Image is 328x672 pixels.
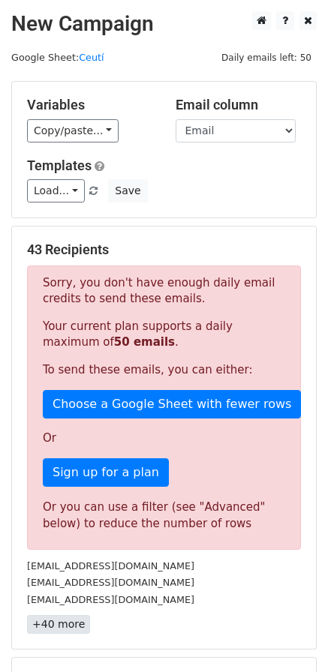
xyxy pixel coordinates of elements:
[43,390,301,418] a: Choose a Google Sheet with fewer rows
[27,157,92,173] a: Templates
[43,319,285,350] p: Your current plan supports a daily maximum of .
[43,430,285,446] p: Or
[11,11,317,37] h2: New Campaign
[43,275,285,307] p: Sorry, you don't have enough daily email credits to send these emails.
[43,499,285,532] div: Or you can use a filter (see "Advanced" below) to reduce the number of rows
[27,594,194,605] small: [EMAIL_ADDRESS][DOMAIN_NAME]
[253,600,328,672] div: Widget de chat
[216,49,317,66] span: Daily emails left: 50
[253,600,328,672] iframe: Chat Widget
[114,335,175,349] strong: 50 emails
[43,362,285,378] p: To send these emails, you can either:
[43,458,169,487] a: Sign up for a plan
[27,615,90,634] a: +40 more
[27,560,194,571] small: [EMAIL_ADDRESS][DOMAIN_NAME]
[108,179,147,202] button: Save
[79,52,104,63] a: Ceutí
[27,179,85,202] a: Load...
[176,97,302,113] h5: Email column
[27,577,194,588] small: [EMAIL_ADDRESS][DOMAIN_NAME]
[27,119,119,142] a: Copy/paste...
[216,52,317,63] a: Daily emails left: 50
[27,97,153,113] h5: Variables
[27,241,301,258] h5: 43 Recipients
[11,52,104,63] small: Google Sheet:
